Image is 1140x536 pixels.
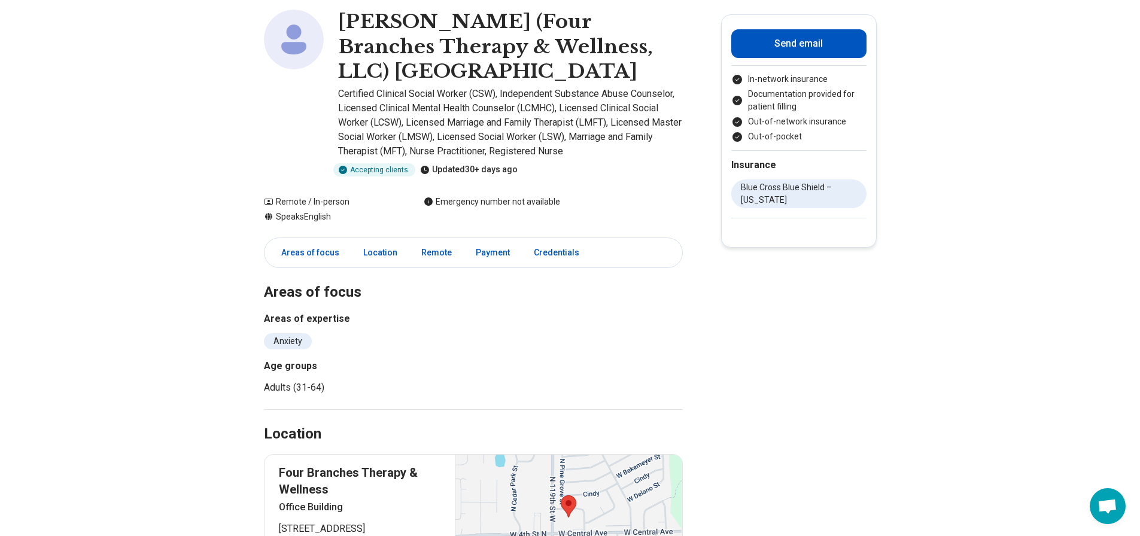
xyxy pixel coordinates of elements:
[731,115,867,128] li: Out-of-network insurance
[264,359,469,373] h3: Age groups
[264,196,400,208] div: Remote / In-person
[420,163,518,176] div: Updated 30+ days ago
[731,130,867,143] li: Out-of-pocket
[264,312,683,326] h3: Areas of expertise
[731,158,867,172] h2: Insurance
[338,87,683,159] p: Certified Clinical Social Worker (CSW), Independent Substance Abuse Counselor, Licensed Clinical ...
[264,211,400,223] div: Speaks English
[527,240,594,265] a: Credentials
[264,424,321,444] h2: Location
[264,333,312,349] li: Anxiety
[264,380,469,395] li: Adults (31-64)
[731,29,867,58] button: Send email
[424,196,560,208] div: Emergency number not available
[731,73,867,143] ul: Payment options
[267,240,346,265] a: Areas of focus
[1090,488,1126,524] div: Open chat
[731,179,867,208] li: Blue Cross Blue Shield – [US_STATE]
[731,88,867,113] li: Documentation provided for patient filling
[356,240,405,265] a: Location
[264,254,683,303] h2: Areas of focus
[338,10,683,84] h1: [PERSON_NAME] (Four Branches Therapy & Wellness, LLC) [GEOGRAPHIC_DATA]
[469,240,517,265] a: Payment
[279,522,441,536] span: [STREET_ADDRESS]
[333,163,415,176] div: Accepting clients
[279,500,441,514] p: Office Building
[731,73,867,86] li: In-network insurance
[414,240,459,265] a: Remote
[279,464,441,498] p: Four Branches Therapy & Wellness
